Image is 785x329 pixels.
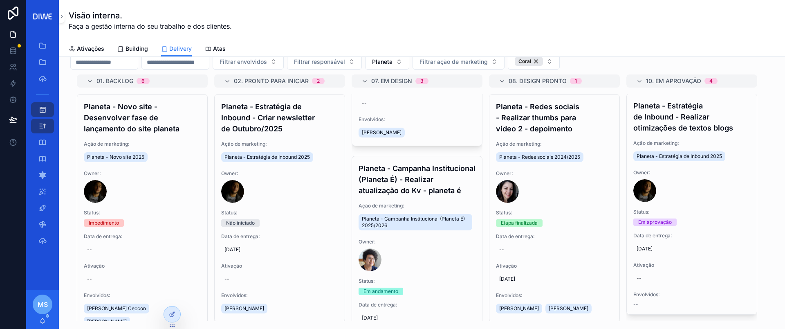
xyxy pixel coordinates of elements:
[221,170,338,177] span: Owner:
[633,262,750,268] span: Ativação
[489,94,620,322] a: Planeta - Redes sociais - Realizar thumbs para vídeo 2 - depoimentoAção de marketing:Planeta - Re...
[499,305,539,312] span: [PERSON_NAME]
[117,41,148,58] a: Building
[637,153,722,160] span: Planeta - Estratégia de Inbound 2025
[359,116,475,123] span: Envolvidos:
[496,170,613,177] span: Owner:
[362,315,472,321] span: [DATE]
[509,77,567,85] span: 08. Design pronto
[575,78,577,84] div: 1
[365,54,409,70] button: Select Button
[499,246,504,253] div: --
[633,291,750,298] span: Envolvidos:
[359,302,475,308] span: Data de entrega:
[420,78,424,84] div: 3
[709,78,713,84] div: 4
[359,239,475,245] span: Owner:
[287,54,362,70] button: Select Button
[226,219,255,227] div: Não iniciado
[419,58,488,66] span: Filtrar ação de marketing
[169,45,192,53] span: Delivery
[317,78,320,84] div: 2
[221,263,338,269] span: Ativação
[84,263,201,269] span: Ativação
[221,101,338,134] h4: Planeta - Estratégia de Inbound - Criar newsletter de Outubro/2025
[294,58,345,66] span: Filtrar responsável
[496,210,613,216] span: Status:
[496,141,613,147] span: Ação de marketing:
[87,154,144,160] span: Planeta - Novo site 2025
[205,41,226,58] a: Atas
[638,219,672,226] div: Em aprovação
[220,58,267,66] span: Filtrar envolvidos
[363,288,398,295] div: Em andamento
[499,276,610,282] span: [DATE]
[84,101,201,134] h4: Planeta - Novo site - Desenvolver fase de lançamento do site planeta
[89,219,119,227] div: Impedimento
[633,169,750,176] span: Owner:
[626,93,757,315] a: Planeta - Estratégia de Inbound - Realizar otimizações de textos blogsAção de marketing:Planeta -...
[84,170,201,177] span: Owner:
[359,278,475,284] span: Status:
[161,41,192,57] a: Delivery
[496,292,613,299] span: Envolvidos:
[633,100,750,133] h4: Planeta - Estratégia de Inbound - Realizar otimizações de textos blogs
[221,210,338,216] span: Status:
[31,11,54,22] img: App logo
[496,233,613,240] span: Data de entrega:
[362,216,469,229] span: Planeta - Campanha Institucional (Planeta É) 2025/2026
[501,219,538,227] div: Etapa finalizada
[224,246,335,253] span: [DATE]
[96,77,133,85] span: 01. Backlog
[362,129,401,136] span: [PERSON_NAME]
[87,276,92,282] div: --
[499,154,580,160] span: Planeta - Redes sociais 2024/2025
[371,77,412,85] span: 07. Em design
[213,54,284,70] button: Select Button
[633,209,750,215] span: Status:
[224,154,310,160] span: Planeta - Estratégia de Inbound 2025
[359,163,475,196] h4: Planeta - Campanha Institucional (Planeta É) - Realizar atualização do Kv - planeta é
[413,54,505,70] button: Select Button
[234,77,309,85] span: 02. Pronto para iniciar
[214,94,345,322] a: Planeta - Estratégia de Inbound - Criar newsletter de Outubro/2025Ação de marketing:Planeta - Est...
[69,10,232,21] h1: Visão interna.
[633,301,638,308] span: --
[69,41,104,58] a: Ativações
[221,233,338,240] span: Data de entrega:
[633,140,750,146] span: Ação de marketing:
[637,246,747,252] span: [DATE]
[87,318,127,325] span: [PERSON_NAME]
[221,292,338,299] span: Envolvidos:
[549,305,588,312] span: [PERSON_NAME]
[84,141,201,147] span: Ação de marketing:
[637,275,641,282] div: --
[84,210,201,216] span: Status:
[362,100,367,106] div: --
[84,233,201,240] span: Data de entrega:
[26,33,59,259] div: scrollable content
[515,57,543,66] button: Unselect 8
[508,53,560,70] button: Select Button
[213,45,226,53] span: Atas
[372,58,392,66] span: Planeta
[126,45,148,53] span: Building
[38,300,48,309] span: MS
[84,292,201,299] span: Envolvidos:
[221,141,338,147] span: Ação de marketing:
[224,305,264,312] span: [PERSON_NAME]
[87,246,92,253] div: --
[496,101,613,134] h4: Planeta - Redes sociais - Realizar thumbs para vídeo 2 - depoimento
[77,45,104,53] span: Ativações
[87,305,146,312] span: [PERSON_NAME] Ceccon
[224,276,229,282] div: --
[633,232,750,239] span: Data de entrega:
[359,203,475,209] span: Ação de marketing:
[496,263,613,269] span: Ativação
[518,58,531,65] span: Coral
[69,21,232,31] span: Faça a gestão interna do seu trabalho e dos clientes.
[646,77,701,85] span: 10. Em aprovação
[141,78,145,84] div: 6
